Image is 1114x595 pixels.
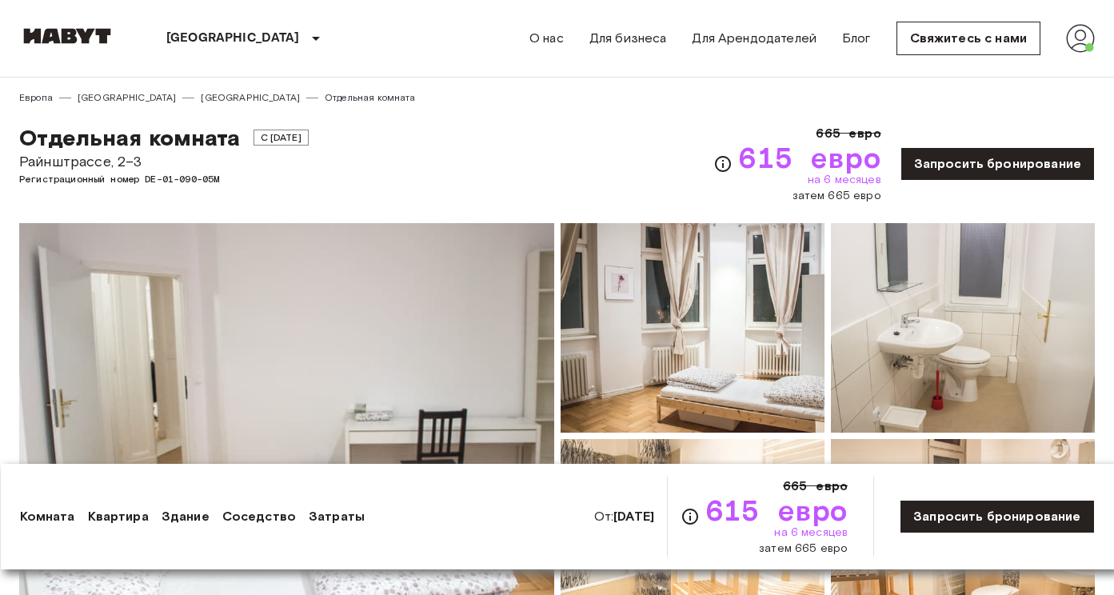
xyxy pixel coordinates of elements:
[19,124,241,151] span: Отдельная комната
[774,525,848,541] span: на 6 месяцев
[20,507,75,526] a: Комната
[681,507,700,526] svg: Check cost overview for full price breakdown. Please note that discounts apply to new joiners onl...
[808,172,881,188] span: на 6 месяцев
[78,90,177,105] a: [GEOGRAPHIC_DATA]
[896,22,1040,55] a: Свяжитесь с нами
[706,496,848,525] span: 615 евро
[222,507,296,526] a: Соседство
[783,477,848,496] span: 665 евро
[162,507,210,526] a: Здание
[529,29,564,48] a: О нас
[842,29,871,48] a: Блог
[831,223,1095,433] img: Изображение устройства DE-01-090-05M
[19,90,53,105] a: Европа
[793,188,881,204] span: затем 665 евро
[816,124,880,143] span: 665 евро
[88,507,149,526] a: Квартира
[613,509,654,524] b: [DATE]
[254,130,309,146] span: С [DATE]
[19,172,309,186] span: Регистрационный номер DE-01-090-05M
[739,143,880,172] span: 615 евро
[759,541,848,557] span: затем 665 евро
[594,508,654,525] span: От:
[309,507,365,526] a: Затраты
[19,28,115,44] img: Привычка
[201,90,300,105] a: [GEOGRAPHIC_DATA]
[325,90,416,105] a: Отдельная комната
[166,29,300,48] p: [GEOGRAPHIC_DATA]
[589,29,667,48] a: Для бизнеса
[692,29,817,48] a: Для Арендодателей
[713,154,733,174] svg: Check cost overview for full price breakdown. Please note that discounts apply to new joiners onl...
[900,500,1094,533] a: Запросить бронирование
[561,223,825,433] img: Изображение устройства DE-01-090-05M
[900,147,1095,181] a: Запросить бронирование
[19,151,309,172] span: Райнштрассе, 2–3
[1066,24,1095,53] img: avatar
